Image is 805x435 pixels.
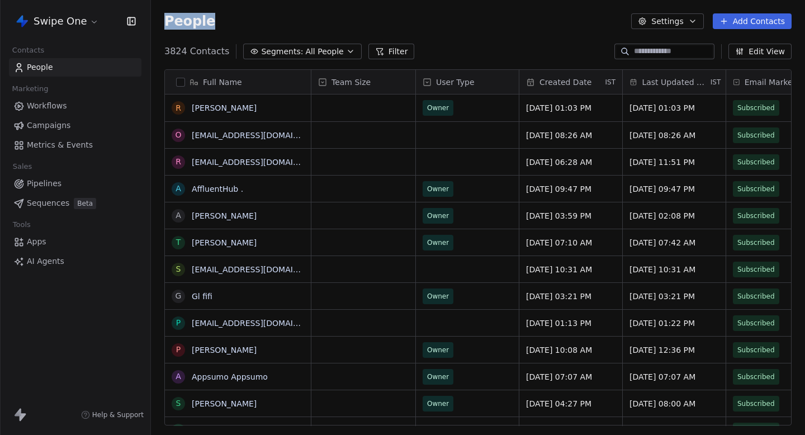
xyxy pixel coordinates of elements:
span: Full Name [203,77,242,88]
span: Owner [427,398,449,409]
a: Campaigns [9,116,141,135]
span: Metrics & Events [27,139,93,151]
a: Pipelines [9,174,141,193]
div: Created DateIST [519,70,622,94]
span: [DATE] 09:47 PM [629,183,719,195]
a: [EMAIL_ADDRESS][DOMAIN_NAME] [192,158,329,167]
span: [DATE] 07:10 AM [526,237,615,248]
span: IST [711,78,721,87]
span: [DATE] 01:03 PM [526,102,615,114]
span: Swipe One [34,14,87,29]
span: [DATE] 01:03 PM [629,102,719,114]
span: Owner [427,344,449,356]
div: grid [165,94,311,426]
img: Swipe%20One%20Logo%201-1.svg [16,15,29,28]
span: Campaigns [27,120,70,131]
span: [DATE] 03:21 PM [629,291,719,302]
span: Subscribed [737,183,775,195]
span: AI Agents [27,256,64,267]
div: r [176,156,181,168]
a: AffluentHub . [192,185,243,193]
a: Help & Support [81,410,144,419]
a: SequencesBeta [9,194,141,212]
div: R [176,102,181,114]
span: IST [605,78,615,87]
a: [EMAIL_ADDRESS][DOMAIN_NAME] [192,265,329,274]
span: [DATE] 07:07 AM [526,371,615,382]
span: Owner [427,102,449,114]
span: [DATE] 10:31 AM [629,264,719,275]
a: [EMAIL_ADDRESS][DOMAIN_NAME] [192,319,329,328]
span: Sales [8,158,37,175]
span: [DATE] 10:31 AM [526,264,615,275]
a: [PERSON_NAME] [192,238,257,247]
span: Apps [27,236,46,248]
span: [DATE] 04:27 PM [526,398,615,409]
span: Workflows [27,100,67,112]
a: [PERSON_NAME] [192,346,257,354]
div: Last Updated DateIST [623,70,726,94]
span: People [27,62,53,73]
span: [DATE] 09:47 PM [526,183,615,195]
span: Subscribed [737,344,775,356]
span: [DATE] 11:51 PM [629,157,719,168]
span: [DATE] 03:59 PM [526,210,615,221]
div: T [176,237,181,248]
div: p [176,317,181,329]
span: Beta [74,198,96,209]
span: Subscribed [737,398,775,409]
span: [DATE] 08:26 AM [526,130,615,141]
a: AI Agents [9,252,141,271]
span: People [164,13,215,30]
button: Edit View [728,44,792,59]
span: [DATE] 02:08 PM [629,210,719,221]
div: G [176,290,182,302]
span: Segments: [261,46,303,58]
span: [DATE] 01:13 PM [526,318,615,329]
a: [EMAIL_ADDRESS][DOMAIN_NAME] [192,131,329,140]
button: Add Contacts [713,13,792,29]
span: Subscribed [737,371,775,382]
a: [PERSON_NAME] [192,103,257,112]
span: Created Date [539,77,591,88]
div: o [175,129,181,141]
span: 3824 Contacts [164,45,229,58]
a: Metrics & Events [9,136,141,154]
span: Sequences [27,197,69,209]
span: Help & Support [92,410,144,419]
a: [PERSON_NAME] [192,211,257,220]
span: Marketing [7,81,53,97]
span: Subscribed [737,291,775,302]
a: Gl fifi [192,292,212,301]
span: Subscribed [737,157,775,168]
span: [DATE] 01:22 PM [629,318,719,329]
span: [DATE] 03:21 PM [526,291,615,302]
span: User Type [436,77,475,88]
span: [DATE] 08:26 AM [629,130,719,141]
div: S [176,398,181,409]
span: Last Updated Date [642,77,708,88]
span: All People [305,46,343,58]
span: Pipelines [27,178,61,190]
a: Apps [9,233,141,251]
span: Owner [427,210,449,221]
a: [EMAIL_ADDRESS][DOMAIN_NAME] [192,426,329,435]
span: Subscribed [737,264,775,275]
span: Tools [8,216,35,233]
span: Subscribed [737,237,775,248]
a: [PERSON_NAME] [192,399,257,408]
span: Contacts [7,42,49,59]
button: Filter [368,44,415,59]
div: s [176,263,181,275]
div: P [176,344,181,356]
button: Swipe One [13,12,101,31]
span: [DATE] 12:36 PM [629,344,719,356]
span: Team Size [332,77,371,88]
span: Subscribed [737,210,775,221]
span: Owner [427,183,449,195]
span: Subscribed [737,318,775,329]
span: Owner [427,291,449,302]
span: Owner [427,371,449,382]
div: User Type [416,70,519,94]
span: Subscribed [737,130,775,141]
